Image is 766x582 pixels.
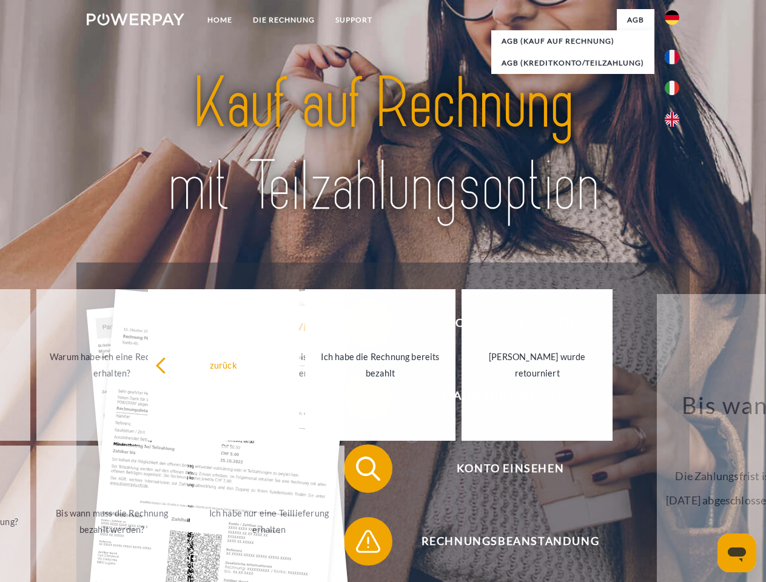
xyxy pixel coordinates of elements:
span: Konto einsehen [361,444,659,493]
iframe: Schaltfläche zum Öffnen des Messaging-Fensters [717,533,756,572]
button: Rechnungsbeanstandung [344,517,659,566]
img: en [665,112,679,127]
img: fr [665,50,679,64]
div: Warum habe ich eine Rechnung erhalten? [44,349,180,381]
a: agb [617,9,654,31]
img: it [665,81,679,95]
a: AGB (Kauf auf Rechnung) [491,30,654,52]
img: title-powerpay_de.svg [116,58,650,232]
img: qb_warning.svg [353,526,383,557]
span: Rechnungsbeanstandung [361,517,659,566]
img: de [665,10,679,25]
a: SUPPORT [325,9,383,31]
div: Bis wann muss die Rechnung bezahlt werden? [44,505,180,538]
img: qb_search.svg [353,453,383,484]
a: Home [197,9,243,31]
img: logo-powerpay-white.svg [87,13,184,25]
div: zurück [155,356,292,373]
a: AGB (Kreditkonto/Teilzahlung) [491,52,654,74]
div: Ich habe nur eine Teillieferung erhalten [201,505,337,538]
div: [PERSON_NAME] wurde retourniert [469,349,605,381]
button: Konto einsehen [344,444,659,493]
div: Ich habe die Rechnung bereits bezahlt [312,349,449,381]
a: DIE RECHNUNG [243,9,325,31]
